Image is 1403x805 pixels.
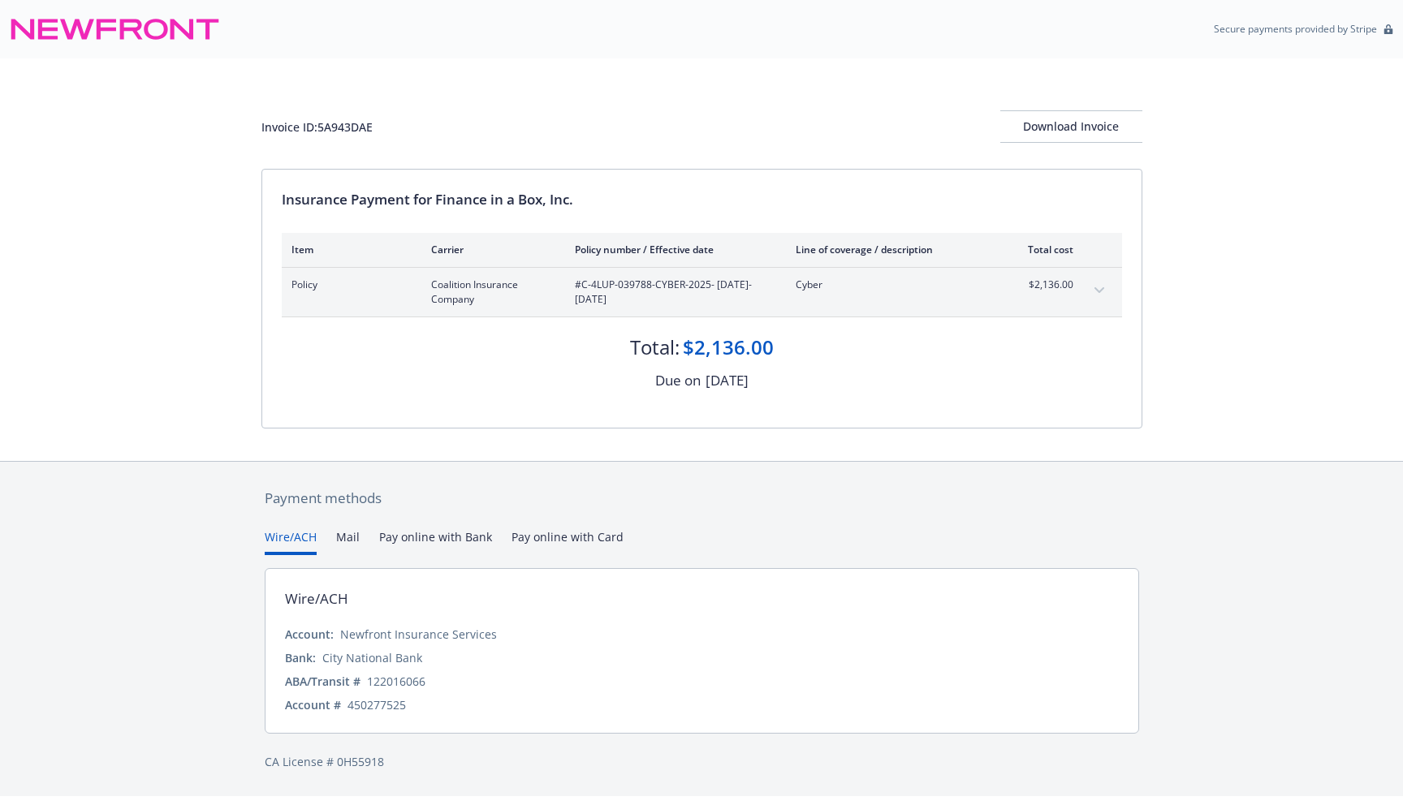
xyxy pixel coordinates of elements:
div: Wire/ACH [285,588,348,609]
div: Payment methods [265,488,1139,509]
div: Due on [655,370,701,391]
div: Line of coverage / description [796,243,986,256]
span: Policy [291,278,405,292]
div: $2,136.00 [683,334,774,361]
span: #C-4LUP-039788-CYBER-2025 - [DATE]-[DATE] [575,278,770,307]
div: Carrier [431,243,549,256]
div: Account # [285,696,341,713]
span: Coalition Insurance Company [431,278,549,307]
button: Pay online with Bank [379,528,492,555]
div: Total cost [1012,243,1073,256]
p: Secure payments provided by Stripe [1214,22,1377,36]
div: 450277525 [348,696,406,713]
div: ABA/Transit # [285,673,360,690]
button: Pay online with Card [512,528,624,555]
div: Account: [285,626,334,643]
div: Item [291,243,405,256]
div: City National Bank [322,649,422,666]
span: $2,136.00 [1012,278,1073,292]
div: Insurance Payment for Finance in a Box, Inc. [282,189,1122,210]
div: CA License # 0H55918 [265,753,1139,770]
span: Cyber [796,278,986,292]
div: 122016066 [367,673,425,690]
div: [DATE] [706,370,749,391]
div: PolicyCoalition Insurance Company#C-4LUP-039788-CYBER-2025- [DATE]-[DATE]Cyber$2,136.00expand con... [282,268,1122,316]
div: Newfront Insurance Services [340,626,497,643]
div: Policy number / Effective date [575,243,770,256]
div: Bank: [285,649,316,666]
button: Download Invoice [1000,110,1142,143]
button: Mail [336,528,360,555]
div: Download Invoice [1000,111,1142,142]
div: Invoice ID: 5A943DAE [261,118,373,136]
div: Total: [630,334,680,361]
button: Wire/ACH [265,528,317,555]
button: expand content [1086,278,1112,303]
